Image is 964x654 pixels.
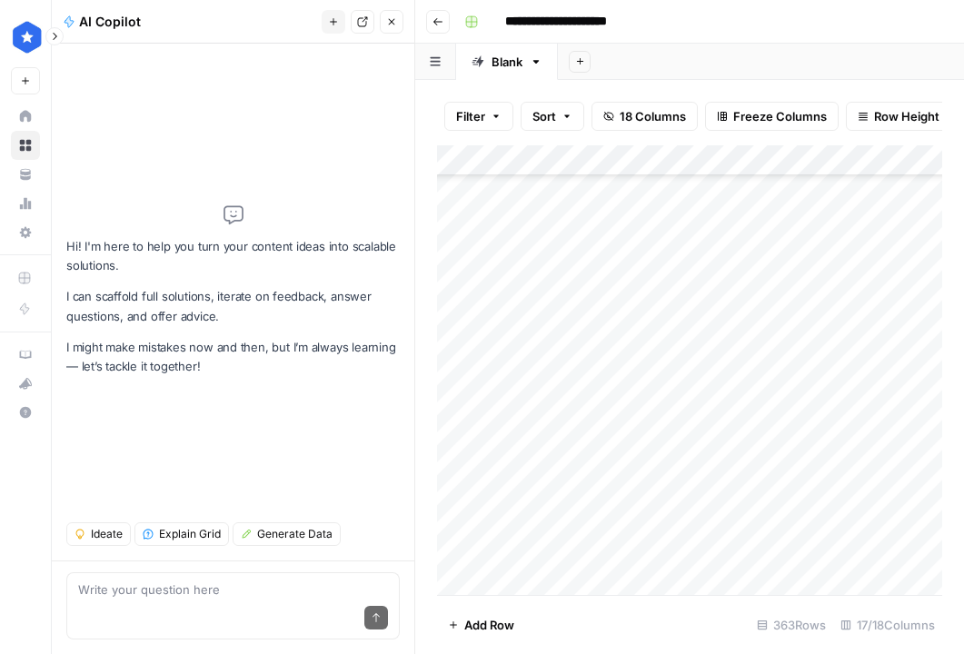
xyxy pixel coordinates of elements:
[620,107,686,125] span: 18 Columns
[11,160,40,189] a: Your Data
[233,522,341,546] button: Generate Data
[444,102,513,131] button: Filter
[521,102,584,131] button: Sort
[63,13,316,31] div: AI Copilot
[733,107,827,125] span: Freeze Columns
[66,338,400,376] p: I might make mistakes now and then, but I’m always learning — let’s tackle it together!
[12,370,39,397] div: What's new?
[11,131,40,160] a: Browse
[11,15,40,60] button: Workspace: ConsumerAffairs
[874,107,939,125] span: Row Height
[750,610,833,639] div: 363 Rows
[11,189,40,218] a: Usage
[705,102,839,131] button: Freeze Columns
[11,218,40,247] a: Settings
[134,522,229,546] button: Explain Grid
[11,21,44,54] img: ConsumerAffairs Logo
[11,398,40,427] button: Help + Support
[66,287,400,325] p: I can scaffold full solutions, iterate on feedback, answer questions, and offer advice.
[591,102,698,131] button: 18 Columns
[532,107,556,125] span: Sort
[464,616,514,634] span: Add Row
[456,107,485,125] span: Filter
[91,526,123,542] span: Ideate
[833,610,942,639] div: 17/18 Columns
[437,610,525,639] button: Add Row
[66,237,400,275] p: Hi! I'm here to help you turn your content ideas into scalable solutions.
[11,340,40,369] a: AirOps Academy
[159,526,221,542] span: Explain Grid
[66,522,131,546] button: Ideate
[11,102,40,131] a: Home
[257,526,333,542] span: Generate Data
[846,102,951,131] button: Row Height
[492,53,522,71] div: Blank
[456,44,558,80] a: Blank
[11,369,40,398] button: What's new?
